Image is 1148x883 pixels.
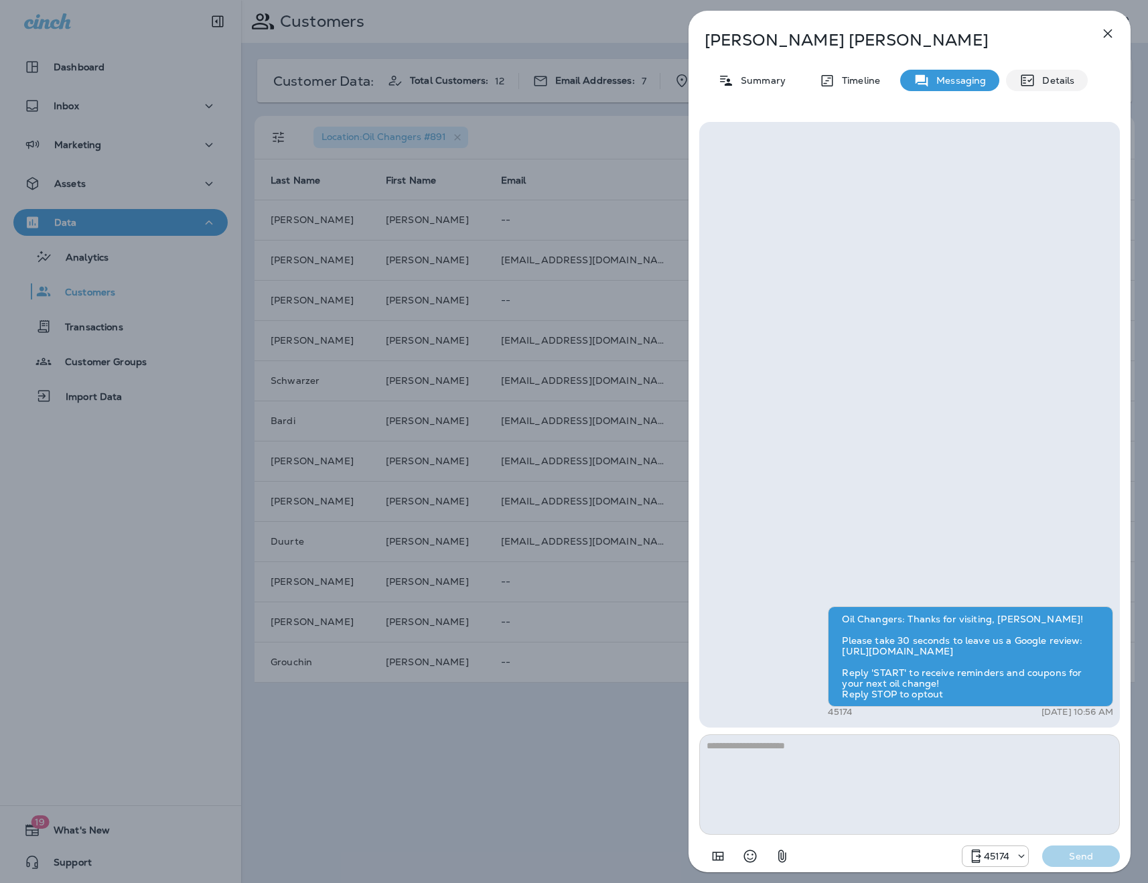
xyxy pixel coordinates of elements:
[835,75,880,86] p: Timeline
[828,707,852,718] p: 45174
[705,843,731,870] button: Add in a premade template
[962,848,1029,864] div: 45174
[984,851,1010,862] p: 45174
[734,75,786,86] p: Summary
[1042,707,1113,718] p: [DATE] 10:56 AM
[705,31,1070,50] p: [PERSON_NAME] [PERSON_NAME]
[828,606,1113,707] div: Oil Changers: Thanks for visiting, [PERSON_NAME]! Please take 30 seconds to leave us a Google rev...
[1035,75,1074,86] p: Details
[737,843,764,870] button: Select an emoji
[930,75,986,86] p: Messaging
